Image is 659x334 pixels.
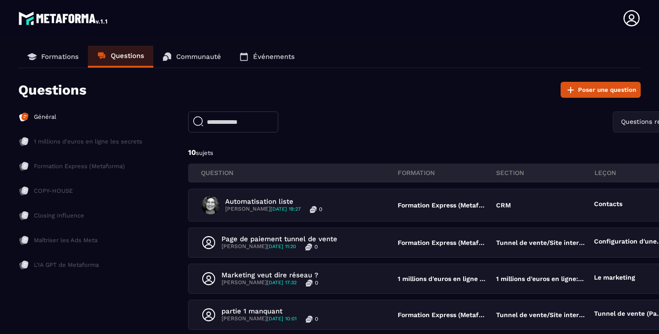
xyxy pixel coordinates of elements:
[398,201,487,209] p: Formation Express (Metaforma)
[221,271,318,279] p: Marketing veut dire réseau ?
[34,162,125,170] p: Formation Express (Metaforma)
[230,46,304,68] a: Événements
[221,315,297,323] p: [PERSON_NAME]
[34,187,73,195] p: COPY-HOUSE
[18,260,29,270] img: formation-icon-inac.db86bb20.svg
[270,206,301,212] span: [DATE] 19:27
[153,46,230,68] a: Communauté
[594,274,635,284] p: Le marketing
[267,316,297,322] span: [DATE] 10:01
[398,169,496,177] p: FORMATION
[34,261,99,269] p: L'IA GPT de Metaforma
[34,138,142,146] p: 1 millions d'euros en ligne les secrets
[34,236,97,244] p: Maîtriser les Ads Meta
[315,279,318,286] p: 0
[314,243,318,250] p: 0
[496,169,594,177] p: section
[34,113,56,121] p: Général
[201,169,398,177] p: QUESTION
[18,111,29,122] img: formation-icon-active.2ea72e5a.svg
[18,210,29,221] img: formation-icon-inac.db86bb20.svg
[594,200,622,210] p: Contacts
[221,243,296,250] p: [PERSON_NAME]
[267,244,296,249] span: [DATE] 11:20
[88,46,153,68] a: Questions
[496,311,585,318] p: Tunnel de vente/Site internet
[221,307,318,315] p: partie 1 manquant
[267,280,297,286] span: [DATE] 17:32
[196,149,213,156] span: sujets
[18,136,29,147] img: formation-icon-inac.db86bb20.svg
[496,275,585,282] p: 1 millions d'euros en ligne: les secrets
[496,239,585,246] p: Tunnel de vente/Site internet
[225,206,301,213] p: [PERSON_NAME]
[253,53,295,61] p: Événements
[18,82,86,98] p: Questions
[18,235,29,246] img: formation-icon-inac.db86bb20.svg
[225,197,322,206] p: Automatisation liste
[18,46,88,68] a: Formations
[41,53,79,61] p: Formations
[561,82,641,98] button: Poser une question
[319,206,322,213] p: 0
[18,9,109,27] img: logo
[221,279,297,286] p: [PERSON_NAME]
[34,212,84,220] p: Closing Influence
[398,239,487,246] p: Formation Express (Metaforma)
[398,311,487,318] p: Formation Express (Metaforma)
[18,186,29,196] img: formation-icon-inac.db86bb20.svg
[176,53,221,61] p: Communauté
[496,201,511,209] p: CRM
[18,161,29,172] img: formation-icon-inac.db86bb20.svg
[111,52,144,60] p: Questions
[315,315,318,323] p: 0
[221,235,337,243] p: Page de paiement tunnel de vente
[398,275,487,282] p: 1 millions d'euros en ligne les secrets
